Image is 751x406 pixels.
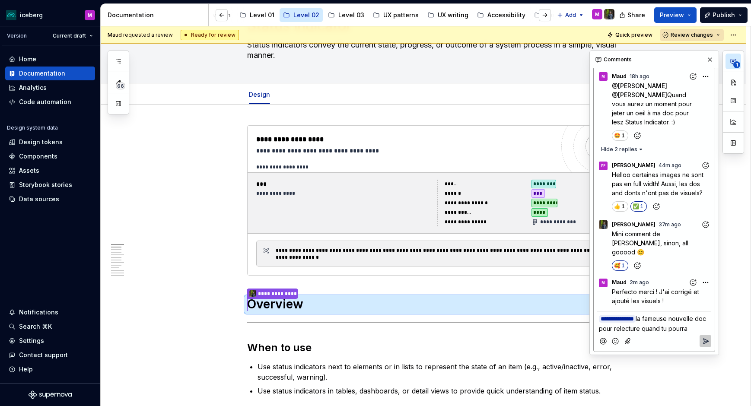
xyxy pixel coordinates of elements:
[108,32,122,38] span: Maud
[19,365,33,374] div: Help
[627,11,645,19] span: Share
[438,11,468,19] div: UX writing
[19,336,44,345] div: Settings
[615,7,651,23] button: Share
[258,362,621,382] p: Use status indicators next to elements or in lists to represent the state of an item (e.g., activ...
[19,166,39,175] div: Assets
[19,152,57,161] div: Components
[565,12,576,19] span: Add
[5,67,95,80] a: Documentation
[5,305,95,319] button: Notifications
[247,296,621,313] h1: Overview
[27,6,366,24] div: Page tree
[595,11,599,18] div: M
[19,83,47,92] div: Analytics
[487,11,525,19] div: Accessibility
[29,390,72,399] svg: Supernova Logo
[5,164,95,178] a: Assets
[713,11,735,19] span: Publish
[88,12,92,19] div: M
[53,32,86,39] span: Current draft
[245,85,274,103] div: Design
[660,29,724,41] button: Review changes
[5,192,95,206] a: Data sources
[2,6,99,24] button: icebergM
[5,348,95,362] button: Contact support
[181,30,239,40] div: Ready for review
[5,95,95,109] a: Code automation
[424,8,472,22] a: UX writing
[605,29,656,41] button: Quick preview
[6,10,16,20] img: 418c6d47-6da6-4103-8b13-b5999f8989a1.png
[293,11,319,19] div: Level 02
[236,8,278,22] a: Level 01
[5,320,95,333] button: Search ⌘K
[604,9,614,19] img: Simon Désilets
[19,195,59,203] div: Data sources
[247,341,621,355] h2: When to use
[5,135,95,149] a: Design tokens
[19,98,71,106] div: Code automation
[249,91,270,98] a: Design
[258,386,621,396] p: Use status indicators in tables, dashboards, or detail views to provide quick understanding of it...
[660,11,684,19] span: Preview
[615,32,652,38] span: Quick preview
[7,124,58,131] div: Design system data
[19,138,63,146] div: Design tokens
[108,11,205,19] div: Documentation
[19,55,36,63] div: Home
[369,8,422,22] a: UX patterns
[245,38,619,62] textarea: Status indicators convey the current state, progress, or outcome of a system process in a simple,...
[7,32,27,39] div: Version
[280,8,323,22] a: Level 02
[554,9,587,21] button: Add
[20,11,43,19] div: iceberg
[116,82,125,89] span: 66
[338,11,364,19] div: Level 03
[19,322,52,331] div: Search ⌘K
[5,362,95,376] button: Help
[19,69,65,78] div: Documentation
[49,30,97,42] button: Current draft
[5,178,95,192] a: Storybook stories
[5,334,95,348] a: Settings
[19,351,68,359] div: Contact support
[654,7,697,23] button: Preview
[19,308,58,317] div: Notifications
[5,81,95,95] a: Analytics
[19,181,72,189] div: Storybook stories
[700,7,748,23] button: Publish
[5,52,95,66] a: Home
[325,8,368,22] a: Level 03
[671,32,713,38] span: Review changes
[5,149,95,163] a: Components
[383,11,419,19] div: UX patterns
[474,8,529,22] a: Accessibility
[108,32,174,38] span: requested a review.
[250,11,274,19] div: Level 01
